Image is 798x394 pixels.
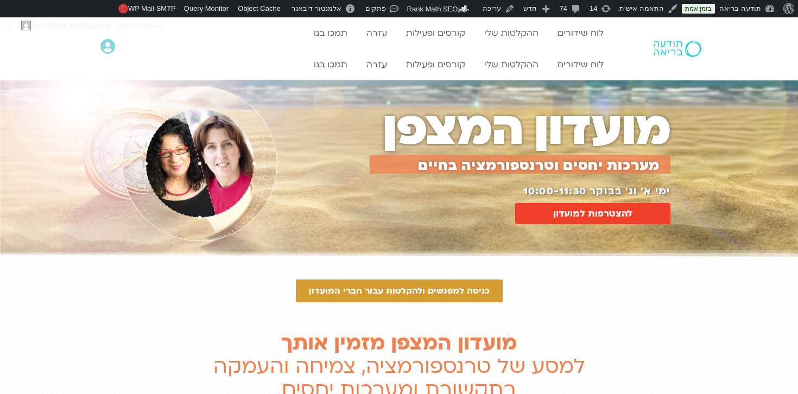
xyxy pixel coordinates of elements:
a: להצטרפות למועדון [515,203,670,224]
a: לוח שידורים [552,23,609,43]
span: Admin Notices [118,17,164,35]
a: עזרה [361,23,392,43]
div: מועדון המצפן [370,90,670,169]
span: כניסה למפגשים ולהקלטות עבור חברי המועדון [309,286,490,296]
a: תמכו בנו [308,23,353,43]
b: מועדון המצפן מזמין אותך [281,329,517,357]
a: קורסים ופעילות [401,54,471,75]
span: להצטרפות למועדון [553,208,632,219]
span: Rank Math SEO [407,5,458,13]
a: ההקלטות שלי [479,54,544,75]
span: ! [118,4,128,14]
p: מערכות יחסים וטרנספורמציה בחיים [372,158,659,174]
a: תמכו בנו [308,54,353,75]
a: ההקלטות שלי [479,23,544,43]
a: כניסה למפגשים ולהקלטות עבור חברי המועדון [296,279,503,302]
a: עזרה [361,54,392,75]
span: [PERSON_NAME] [34,22,92,30]
a: לוח שידורים [552,54,609,75]
a: בזמן אמת [682,4,715,14]
img: תודעה בריאה [654,41,701,57]
a: קורסים ופעילות [401,23,471,43]
a: שלום, [17,17,114,35]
